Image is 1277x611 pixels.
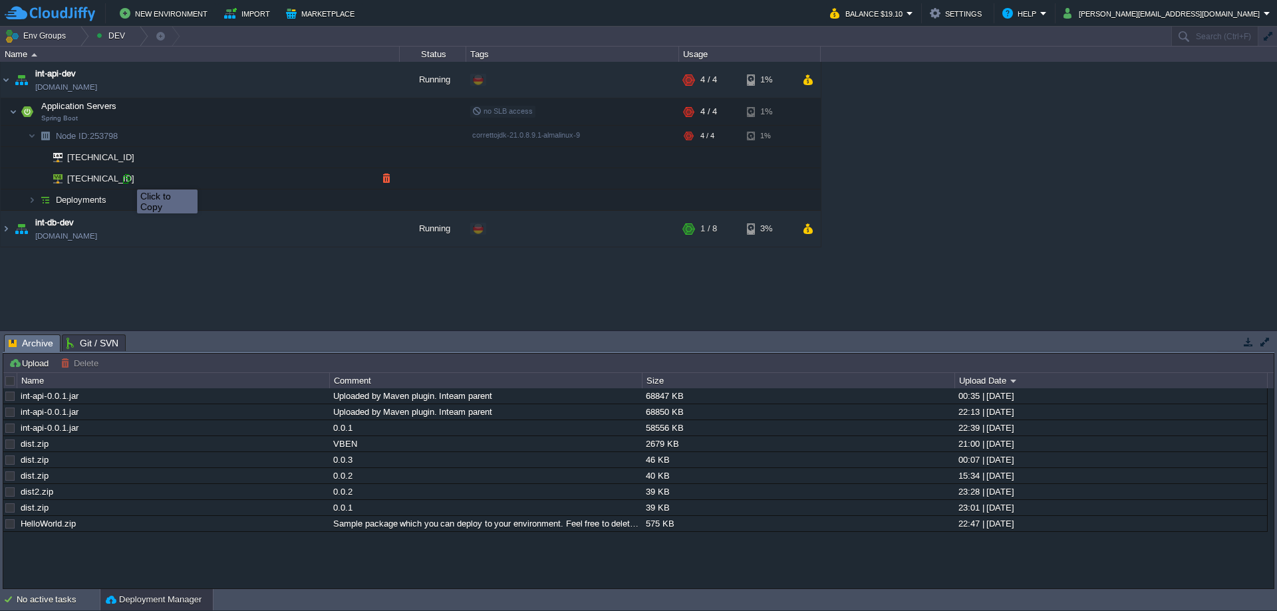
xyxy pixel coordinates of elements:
[36,168,44,189] img: AMDAwAAAACH5BAEAAAAALAAAAAABAAEAAAICRAEAOw==
[61,357,102,369] button: Delete
[955,468,1266,483] div: 15:34 | [DATE]
[35,80,97,94] a: [DOMAIN_NAME]
[642,436,954,451] div: 2679 KB
[17,589,100,610] div: No active tasks
[400,211,466,247] div: Running
[36,189,55,210] img: AMDAwAAAACH5BAEAAAAALAAAAAABAAEAAAICRAEAOw==
[36,147,44,168] img: AMDAwAAAACH5BAEAAAAALAAAAAABAAEAAAICRAEAOw==
[21,423,78,433] a: int-api-0.0.1.jar
[35,229,97,243] span: [DOMAIN_NAME]
[642,468,954,483] div: 40 KB
[700,98,717,125] div: 4 / 4
[642,404,954,420] div: 68850 KB
[140,191,194,212] div: Click to Copy
[747,211,790,247] div: 3%
[642,388,954,404] div: 68847 KB
[700,62,717,98] div: 4 / 4
[120,5,212,21] button: New Environment
[21,503,49,513] a: dist.zip
[55,194,108,205] a: Deployments
[955,436,1266,451] div: 21:00 | [DATE]
[467,47,678,62] div: Tags
[21,439,49,449] a: dist.zip
[66,168,136,189] span: [TECHNICAL_ID]
[21,391,78,401] a: int-api-0.0.1.jar
[9,335,53,352] span: Archive
[955,516,1266,531] div: 22:47 | [DATE]
[1,62,11,98] img: AMDAwAAAACH5BAEAAAAALAAAAAABAAEAAAICRAEAOw==
[330,500,641,515] div: 0.0.1
[1,211,11,247] img: AMDAwAAAACH5BAEAAAAALAAAAAABAAEAAAICRAEAOw==
[830,5,907,21] button: Balance $19.10
[55,130,120,142] span: 253798
[21,487,53,497] a: dist2.zip
[956,373,1267,388] div: Upload Date
[21,407,78,417] a: int-api-0.0.1.jar
[18,373,329,388] div: Name
[28,126,36,146] img: AMDAwAAAACH5BAEAAAAALAAAAAABAAEAAAICRAEAOw==
[67,335,118,351] span: Git / SVN
[106,593,202,606] button: Deployment Manager
[747,62,790,98] div: 1%
[330,484,641,499] div: 0.0.2
[66,147,136,168] span: [TECHNICAL_ID]
[21,455,49,465] a: dist.zip
[224,5,274,21] button: Import
[28,189,36,210] img: AMDAwAAAACH5BAEAAAAALAAAAAABAAEAAAICRAEAOw==
[35,67,76,80] a: int-api-dev
[472,107,533,115] span: no SLB access
[400,62,466,98] div: Running
[642,452,954,467] div: 46 KB
[40,101,118,111] a: Application ServersSpring Boot
[286,5,358,21] button: Marketplace
[330,452,641,467] div: 0.0.3
[955,452,1266,467] div: 00:07 | [DATE]
[680,47,820,62] div: Usage
[55,130,120,142] a: Node ID:253798
[955,420,1266,435] div: 22:39 | [DATE]
[700,211,717,247] div: 1 / 8
[66,174,136,183] a: [TECHNICAL_ID]
[21,519,76,529] a: HelloWorld.zip
[12,62,31,98] img: AMDAwAAAACH5BAEAAAAALAAAAAABAAEAAAICRAEAOw==
[1064,5,1264,21] button: [PERSON_NAME][EMAIL_ADDRESS][DOMAIN_NAME]
[955,404,1266,420] div: 22:13 | [DATE]
[930,5,986,21] button: Settings
[9,357,53,369] button: Upload
[5,5,95,22] img: CloudJiffy
[642,420,954,435] div: 58556 KB
[9,98,17,125] img: AMDAwAAAACH5BAEAAAAALAAAAAABAAEAAAICRAEAOw==
[330,420,641,435] div: 0.0.1
[12,211,31,247] img: AMDAwAAAACH5BAEAAAAALAAAAAABAAEAAAICRAEAOw==
[642,484,954,499] div: 39 KB
[36,126,55,146] img: AMDAwAAAACH5BAEAAAAALAAAAAABAAEAAAICRAEAOw==
[96,27,130,45] button: DEV
[330,516,641,531] div: Sample package which you can deploy to your environment. Feel free to delete and upload a package...
[955,500,1266,515] div: 23:01 | [DATE]
[330,468,641,483] div: 0.0.2
[955,388,1266,404] div: 00:35 | [DATE]
[35,216,74,229] a: int-db-dev
[643,373,954,388] div: Size
[21,471,49,481] a: dist.zip
[642,516,954,531] div: 575 KB
[44,168,63,189] img: AMDAwAAAACH5BAEAAAAALAAAAAABAAEAAAICRAEAOw==
[642,500,954,515] div: 39 KB
[330,388,641,404] div: Uploaded by Maven plugin. Inteam parent
[18,98,37,125] img: AMDAwAAAACH5BAEAAAAALAAAAAABAAEAAAICRAEAOw==
[330,436,641,451] div: VBEN
[700,126,714,146] div: 4 / 4
[5,27,71,45] button: Env Groups
[1,47,399,62] div: Name
[955,484,1266,499] div: 23:28 | [DATE]
[56,131,90,141] span: Node ID:
[31,53,37,57] img: AMDAwAAAACH5BAEAAAAALAAAAAABAAEAAAICRAEAOw==
[747,98,790,125] div: 1%
[747,126,790,146] div: 1%
[472,131,580,139] span: correttojdk-21.0.8.9.1-almalinux-9
[400,47,466,62] div: Status
[44,147,63,168] img: AMDAwAAAACH5BAEAAAAALAAAAAABAAEAAAICRAEAOw==
[1002,5,1040,21] button: Help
